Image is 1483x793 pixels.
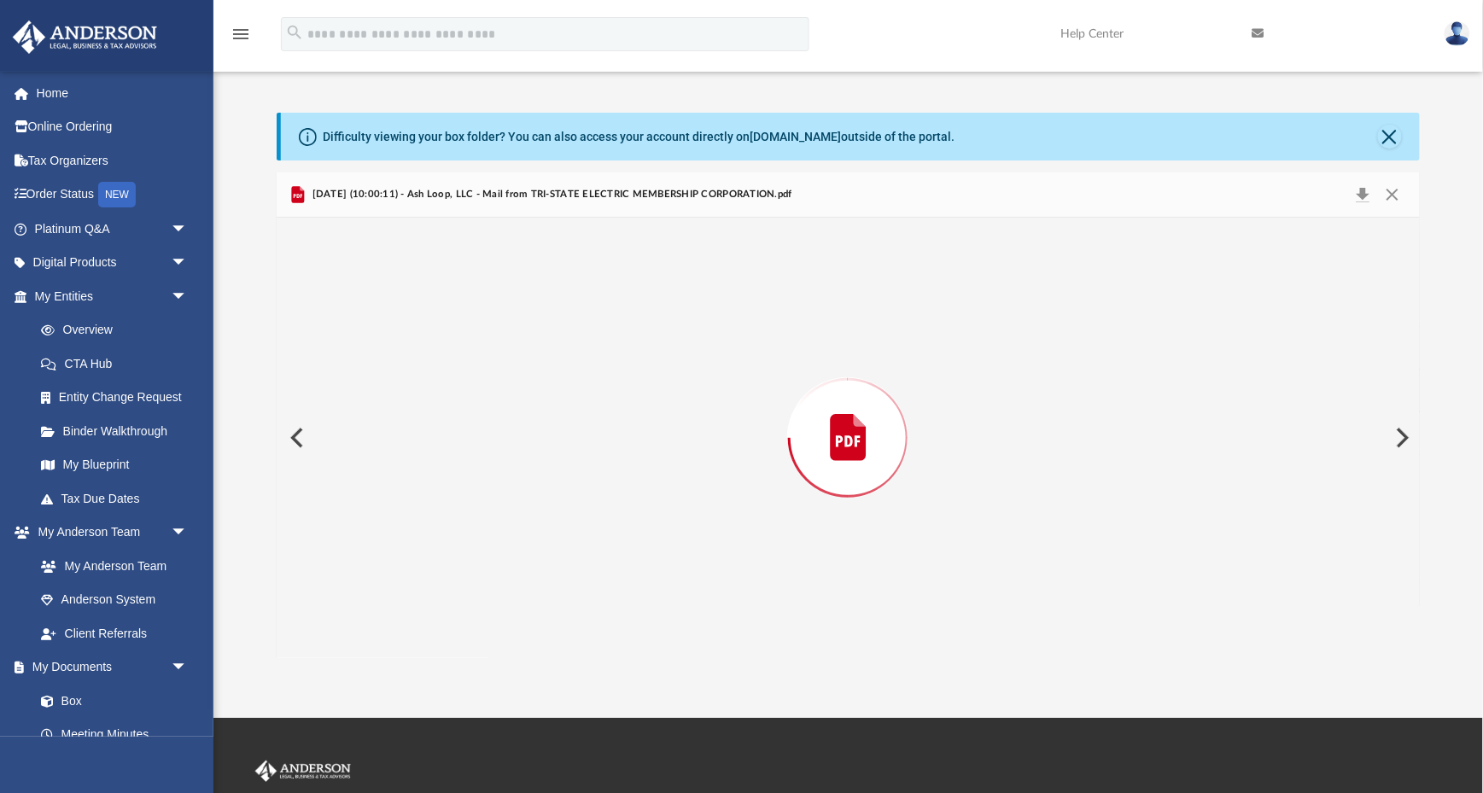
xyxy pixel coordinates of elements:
a: Meeting Minutes [24,718,205,752]
span: arrow_drop_down [171,650,205,685]
a: CTA Hub [24,347,213,381]
span: [DATE] (10:00:11) - Ash Loop, LLC - Mail from TRI-STATE ELECTRIC MEMBERSHIP CORPORATION.pdf [308,187,791,202]
i: menu [231,24,251,44]
a: My Anderson Teamarrow_drop_down [12,516,205,550]
img: Anderson Advisors Platinum Portal [8,20,162,54]
span: arrow_drop_down [171,279,205,314]
a: Entity Change Request [24,381,213,415]
button: Close [1377,183,1408,207]
button: Next File [1382,414,1420,462]
a: Digital Productsarrow_drop_down [12,246,213,280]
a: Binder Walkthrough [24,414,213,448]
span: arrow_drop_down [171,246,205,281]
img: Anderson Advisors Platinum Portal [252,761,354,783]
button: Close [1378,125,1402,149]
a: Overview [24,313,213,347]
a: Client Referrals [24,616,205,650]
a: My Blueprint [24,448,205,482]
span: arrow_drop_down [171,516,205,551]
a: Order StatusNEW [12,178,213,213]
a: My Entitiesarrow_drop_down [12,279,213,313]
div: NEW [98,182,136,207]
a: Tax Organizers [12,143,213,178]
div: Difficulty viewing your box folder? You can also access your account directly on outside of the p... [323,128,955,146]
a: Online Ordering [12,110,213,144]
a: Box [24,684,196,718]
a: menu [231,32,251,44]
a: My Anderson Team [24,549,196,583]
a: Home [12,76,213,110]
button: Previous File [277,414,314,462]
a: My Documentsarrow_drop_down [12,650,205,685]
a: Anderson System [24,583,205,617]
a: Tax Due Dates [24,481,213,516]
button: Download [1347,183,1378,207]
a: [DOMAIN_NAME] [750,130,841,143]
a: Platinum Q&Aarrow_drop_down [12,212,213,246]
i: search [285,23,304,42]
div: Preview [277,172,1419,658]
img: User Pic [1445,21,1470,46]
span: arrow_drop_down [171,212,205,247]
